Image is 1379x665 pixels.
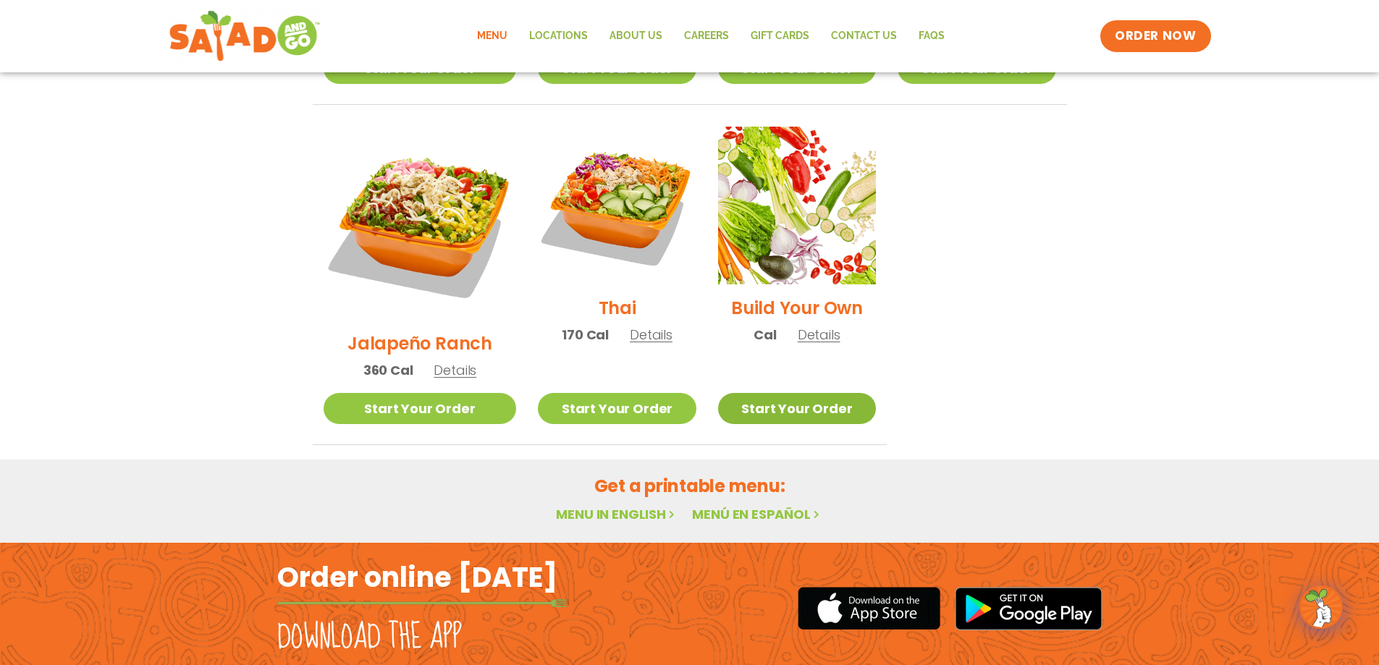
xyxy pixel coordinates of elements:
[754,325,776,344] span: Cal
[718,393,876,424] a: Start Your Order
[363,360,413,380] span: 360 Cal
[313,473,1067,499] h2: Get a printable menu:
[630,326,672,344] span: Details
[692,505,822,523] a: Menú en español
[798,326,840,344] span: Details
[538,393,696,424] a: Start Your Order
[324,127,517,320] img: Product photo for Jalapeño Ranch Salad
[908,20,956,53] a: FAQs
[798,585,940,632] img: appstore
[518,20,599,53] a: Locations
[599,20,673,53] a: About Us
[820,20,908,53] a: Contact Us
[673,20,740,53] a: Careers
[740,20,820,53] a: GIFT CARDS
[347,331,492,356] h2: Jalapeño Ranch
[556,505,678,523] a: Menu in English
[169,7,321,65] img: new-SAG-logo-768×292
[277,599,567,607] img: fork
[277,559,557,595] h2: Order online [DATE]
[466,20,518,53] a: Menu
[718,127,876,284] img: Product photo for Build Your Own
[277,617,462,658] h2: Download the app
[324,393,517,424] a: Start Your Order
[538,127,696,284] img: Product photo for Thai Salad
[599,295,636,321] h2: Thai
[1301,587,1341,627] img: wpChatIcon
[1100,20,1210,52] a: ORDER NOW
[466,20,956,53] nav: Menu
[562,325,609,344] span: 170 Cal
[731,295,863,321] h2: Build Your Own
[434,361,476,379] span: Details
[1115,27,1196,45] span: ORDER NOW
[955,587,1102,630] img: google_play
